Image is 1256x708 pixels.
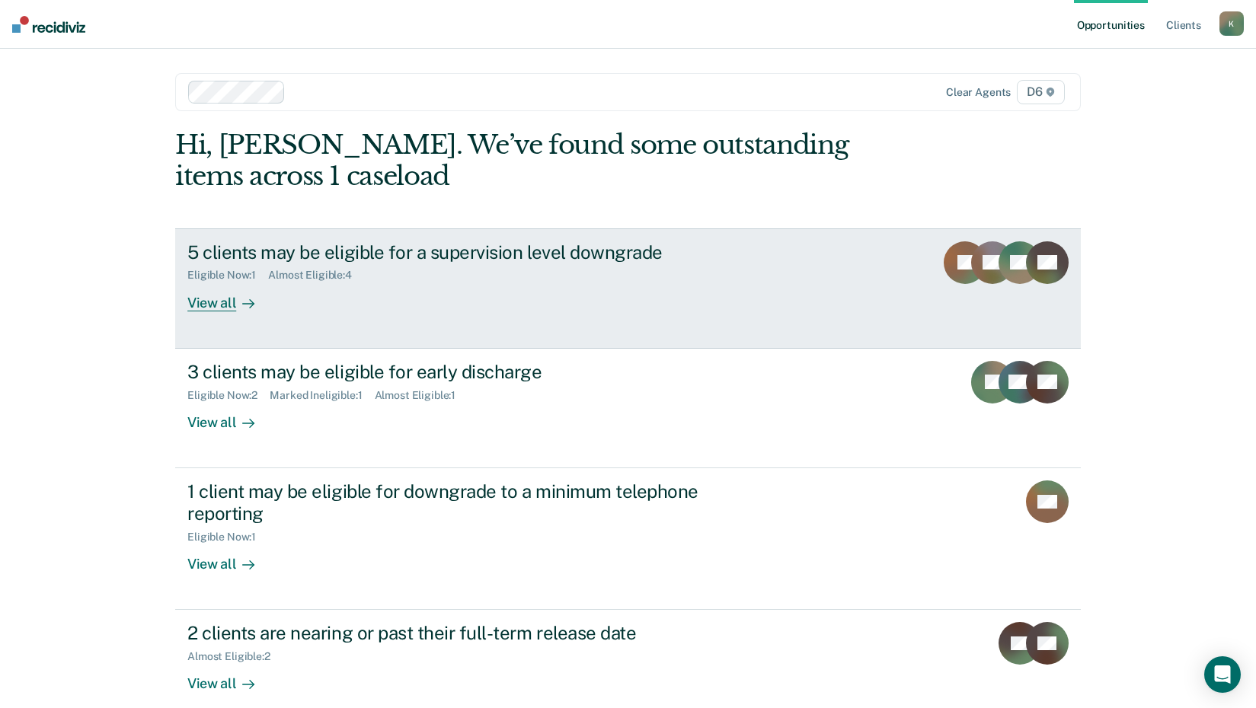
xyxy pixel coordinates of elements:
[187,401,273,431] div: View all
[270,389,374,402] div: Marked Ineligible : 1
[175,468,1081,610] a: 1 client may be eligible for downgrade to a minimum telephone reportingEligible Now:1View all
[12,16,85,33] img: Recidiviz
[1204,656,1241,693] div: Open Intercom Messenger
[187,663,273,693] div: View all
[268,269,364,282] div: Almost Eligible : 4
[946,86,1011,99] div: Clear agents
[175,228,1081,349] a: 5 clients may be eligible for a supervision level downgradeEligible Now:1Almost Eligible:4View all
[187,622,722,644] div: 2 clients are nearing or past their full-term release date
[187,543,273,572] div: View all
[1219,11,1244,36] button: K
[375,389,468,402] div: Almost Eligible : 1
[187,531,268,544] div: Eligible Now : 1
[187,361,722,383] div: 3 clients may be eligible for early discharge
[187,389,270,402] div: Eligible Now : 2
[1017,80,1065,104] span: D6
[187,282,273,311] div: View all
[175,129,900,192] div: Hi, [PERSON_NAME]. We’ve found some outstanding items across 1 caseload
[175,349,1081,468] a: 3 clients may be eligible for early dischargeEligible Now:2Marked Ineligible:1Almost Eligible:1Vi...
[187,650,283,663] div: Almost Eligible : 2
[187,269,268,282] div: Eligible Now : 1
[187,480,722,525] div: 1 client may be eligible for downgrade to a minimum telephone reporting
[187,241,722,263] div: 5 clients may be eligible for a supervision level downgrade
